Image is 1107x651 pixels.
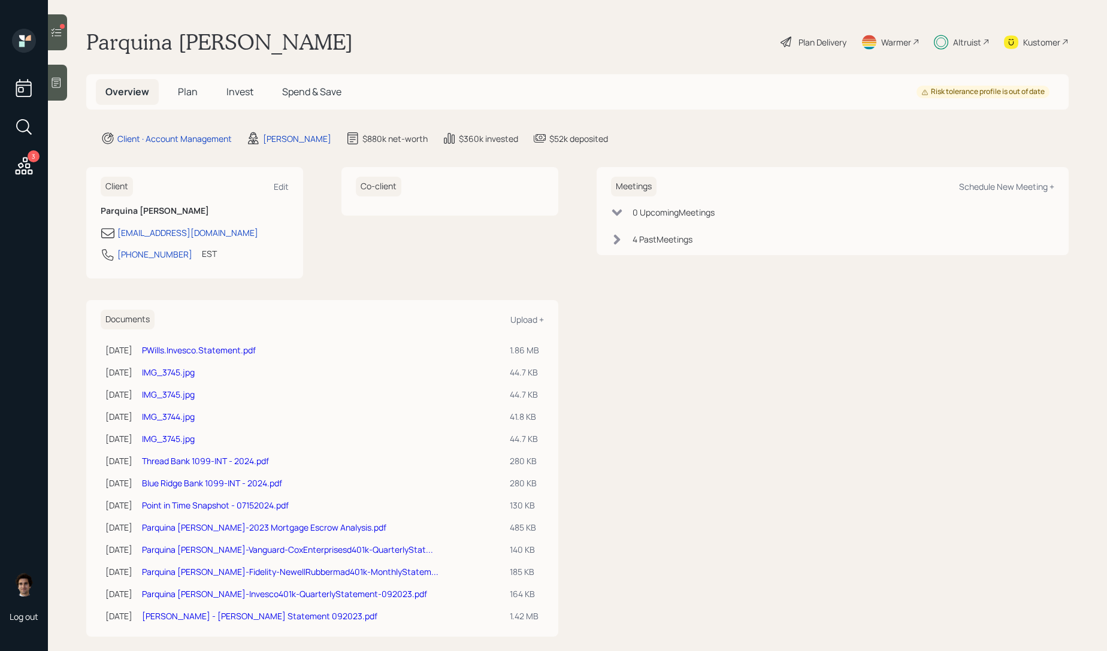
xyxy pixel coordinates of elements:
[510,565,539,578] div: 185 KB
[105,388,132,401] div: [DATE]
[510,521,539,534] div: 485 KB
[510,344,539,356] div: 1.86 MB
[105,366,132,379] div: [DATE]
[142,389,195,400] a: IMG_3745.jpg
[28,150,40,162] div: 3
[226,85,253,98] span: Invest
[86,29,353,55] h1: Parquina [PERSON_NAME]
[101,177,133,196] h6: Client
[633,206,715,219] div: 0 Upcoming Meeting s
[105,499,132,511] div: [DATE]
[510,366,539,379] div: 44.7 KB
[142,455,269,467] a: Thread Bank 1099-INT - 2024.pdf
[799,36,846,49] div: Plan Delivery
[142,499,289,511] a: Point in Time Snapshot - 07152024.pdf
[105,588,132,600] div: [DATE]
[510,388,539,401] div: 44.7 KB
[362,132,428,145] div: $880k net-worth
[142,610,377,622] a: [PERSON_NAME] - [PERSON_NAME] Statement 092023.pdf
[356,177,401,196] h6: Co-client
[142,344,256,356] a: PWills.Invesco.Statement.pdf
[105,455,132,467] div: [DATE]
[105,565,132,578] div: [DATE]
[142,477,282,489] a: Blue Ridge Bank 1099-INT - 2024.pdf
[953,36,981,49] div: Altruist
[549,132,608,145] div: $52k deposited
[921,87,1045,97] div: Risk tolerance profile is out of date
[510,455,539,467] div: 280 KB
[178,85,198,98] span: Plan
[510,432,539,445] div: 44.7 KB
[510,543,539,556] div: 140 KB
[105,521,132,534] div: [DATE]
[142,544,433,555] a: Parquina [PERSON_NAME]-Vanguard-CoxEnterprisesd401k-QuarterlyStat...
[881,36,911,49] div: Warmer
[117,248,192,261] div: [PHONE_NUMBER]
[142,367,195,378] a: IMG_3745.jpg
[105,543,132,556] div: [DATE]
[105,477,132,489] div: [DATE]
[510,610,539,622] div: 1.42 MB
[959,181,1054,192] div: Schedule New Meeting +
[105,432,132,445] div: [DATE]
[202,247,217,260] div: EST
[105,344,132,356] div: [DATE]
[274,181,289,192] div: Edit
[117,132,232,145] div: Client · Account Management
[101,206,289,216] h6: Parquina [PERSON_NAME]
[105,610,132,622] div: [DATE]
[142,433,195,444] a: IMG_3745.jpg
[105,85,149,98] span: Overview
[1023,36,1060,49] div: Kustomer
[10,611,38,622] div: Log out
[142,566,438,577] a: Parquina [PERSON_NAME]-Fidelity-NewellRubbermad401k-MonthlyStatem...
[510,314,544,325] div: Upload +
[510,588,539,600] div: 164 KB
[142,588,427,599] a: Parquina [PERSON_NAME]-Invesco401k-QuarterlyStatement-092023.pdf
[611,177,657,196] h6: Meetings
[510,477,539,489] div: 280 KB
[459,132,518,145] div: $360k invested
[282,85,341,98] span: Spend & Save
[105,410,132,423] div: [DATE]
[142,522,386,533] a: Parquina [PERSON_NAME]-2023 Mortgage Escrow Analysis.pdf
[117,226,258,239] div: [EMAIL_ADDRESS][DOMAIN_NAME]
[263,132,331,145] div: [PERSON_NAME]
[12,573,36,597] img: harrison-schaefer-headshot-2.png
[510,499,539,511] div: 130 KB
[510,410,539,423] div: 41.8 KB
[142,411,195,422] a: IMG_3744.jpg
[101,310,155,329] h6: Documents
[633,233,692,246] div: 4 Past Meeting s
